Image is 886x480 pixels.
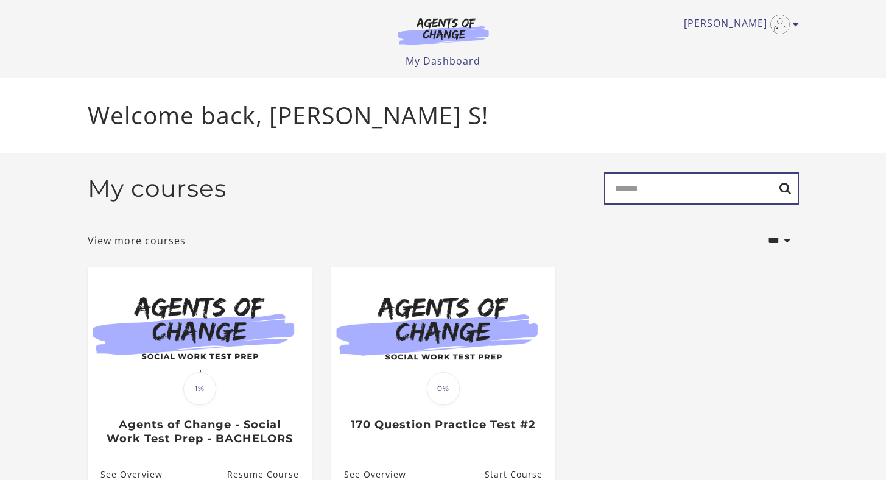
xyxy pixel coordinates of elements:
a: My Dashboard [406,54,480,68]
h3: Agents of Change - Social Work Test Prep - BACHELORS [100,418,298,445]
a: Toggle menu [684,15,793,34]
h3: 170 Question Practice Test #2 [344,418,542,432]
h2: My courses [88,174,227,203]
span: 1% [183,372,216,405]
a: View more courses [88,233,186,248]
img: Agents of Change Logo [385,17,502,45]
p: Welcome back, [PERSON_NAME] S! [88,97,799,133]
span: 0% [427,372,460,405]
